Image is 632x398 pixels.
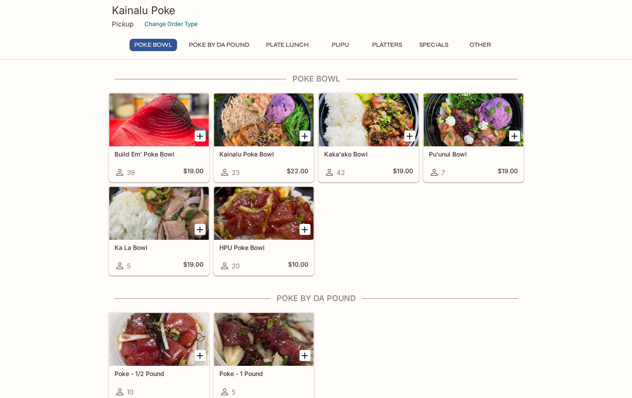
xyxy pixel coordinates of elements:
h3: Kainalu Poke [112,4,521,17]
button: Specials [414,39,454,51]
h5: $10.00 [288,260,308,271]
h5: $19.00 [393,167,413,178]
div: Poke - 1 Pound [214,313,314,366]
button: Add Kaka'ako Bowl [404,130,415,141]
button: Add Ka La Bowl [195,224,206,235]
a: Build Em' Poke Bowl39$19.00 [109,93,209,182]
h5: $19.00 [183,167,203,178]
a: Pu'unui Bowl7$19.00 [423,93,524,182]
p: Pickup [112,20,133,28]
h5: Poke - 1/2 Pound [115,370,203,377]
button: Add Kainalu Poke Bowl [299,130,310,141]
span: 42 [336,168,345,177]
button: Add Poke - 1/2 Pound [195,350,206,361]
h5: $19.00 [183,260,203,271]
div: Ka La Bowl [109,187,209,240]
div: Pu'unui Bowl [424,93,523,146]
h5: HPU Poke Bowl [219,244,308,251]
span: 7 [441,168,445,177]
span: 23 [232,168,240,177]
a: Kaka'ako Bowl42$19.00 [318,93,419,182]
a: HPU Poke Bowl20$10.00 [214,186,314,275]
button: Pupu [321,39,360,51]
span: 5 [127,262,131,270]
h5: Kainalu Poke Bowl [219,150,308,158]
button: Change Order Type [140,17,202,31]
h5: Pu'unui Bowl [429,150,518,158]
h5: Ka La Bowl [115,244,203,251]
a: Kainalu Poke Bowl23$22.00 [214,93,314,182]
div: Kaka'ako Bowl [319,93,418,146]
span: 10 [127,388,133,396]
button: Plate Lunch [261,39,314,51]
button: Add Pu'unui Bowl [509,130,520,141]
div: Kainalu Poke Bowl [214,93,314,146]
span: 20 [232,262,240,270]
button: Poke Bowl [129,39,177,51]
div: Poke - 1/2 Pound [109,313,209,366]
h5: Build Em' Poke Bowl [115,150,203,158]
div: HPU Poke Bowl [214,187,314,240]
button: Add HPU Poke Bowl [299,224,310,235]
span: 39 [127,168,135,177]
button: Add Build Em' Poke Bowl [195,130,206,141]
button: Other [461,39,500,51]
button: Poke By Da Pound [184,39,254,51]
span: 5 [232,388,236,396]
h5: $22.00 [287,167,308,178]
h5: Kaka'ako Bowl [324,150,413,158]
h5: $19.00 [498,167,518,178]
div: Build Em' Poke Bowl [109,93,209,146]
button: Add Poke - 1 Pound [299,350,310,361]
h4: Poke Bowl [108,74,524,84]
h4: Poke By Da Pound [108,294,524,303]
button: Platters [367,39,407,51]
a: Ka La Bowl5$19.00 [109,186,209,275]
h5: Poke - 1 Pound [219,370,308,377]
